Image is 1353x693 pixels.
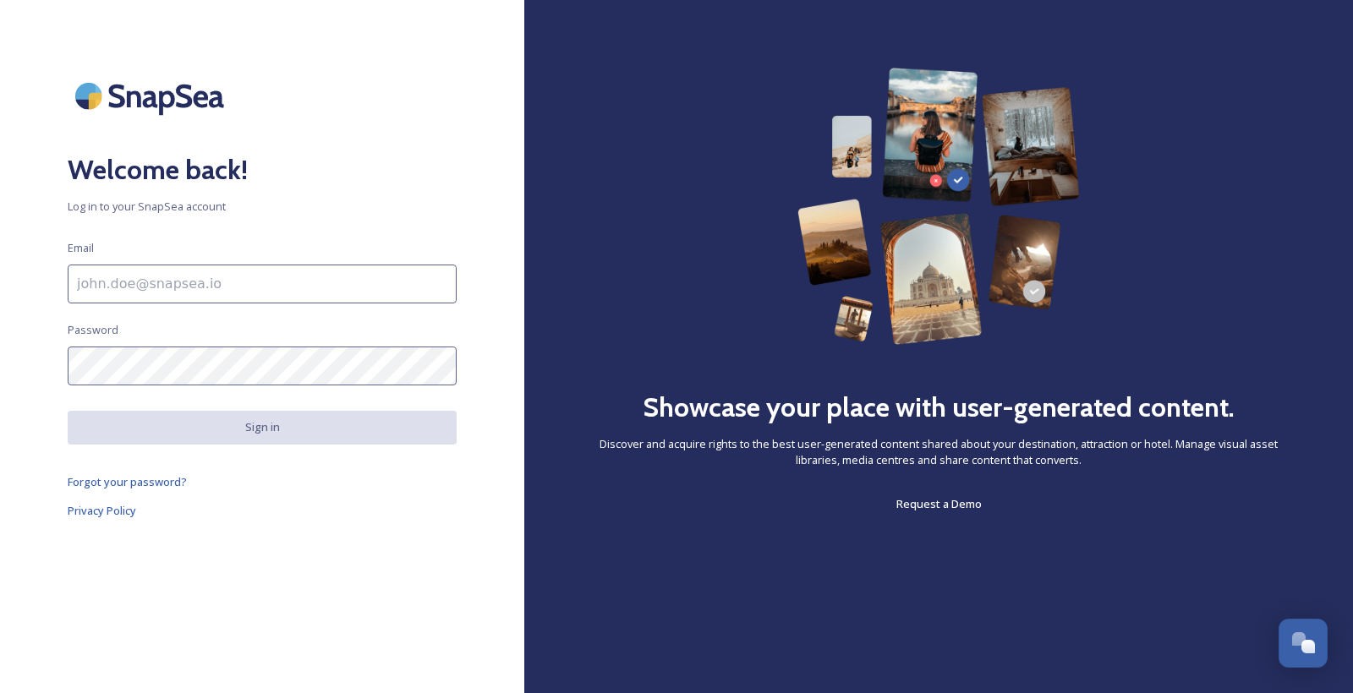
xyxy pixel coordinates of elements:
span: Discover and acquire rights to the best user-generated content shared about your destination, att... [592,436,1285,468]
h2: Welcome back! [68,150,457,190]
input: john.doe@snapsea.io [68,265,457,303]
button: Sign in [68,411,457,444]
span: Forgot your password? [68,474,187,489]
h2: Showcase your place with user-generated content. [643,387,1235,428]
img: 63b42ca75bacad526042e722_Group%20154-p-800.png [797,68,1081,345]
img: SnapSea Logo [68,68,237,124]
span: Email [68,240,94,256]
button: Open Chat [1279,619,1328,668]
span: Log in to your SnapSea account [68,199,457,215]
a: Forgot your password? [68,472,457,492]
a: Privacy Policy [68,500,457,521]
span: Privacy Policy [68,503,136,518]
span: Password [68,322,118,338]
a: Request a Demo [896,494,982,514]
span: Request a Demo [896,496,982,511]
